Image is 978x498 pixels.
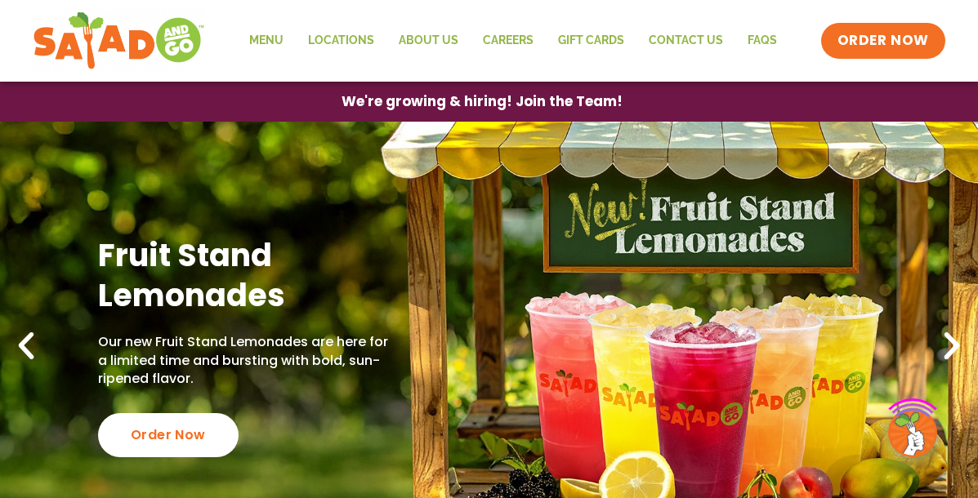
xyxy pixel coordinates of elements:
[735,22,789,60] a: FAQs
[98,413,239,457] div: Order Now
[8,328,44,364] div: Previous slide
[837,31,929,51] span: ORDER NOW
[546,22,636,60] a: GIFT CARDS
[33,8,205,73] img: new-SAG-logo-768×292
[471,22,546,60] a: Careers
[296,22,386,60] a: Locations
[386,22,471,60] a: About Us
[98,235,388,316] h2: Fruit Stand Lemonades
[237,22,789,60] nav: Menu
[821,23,945,59] a: ORDER NOW
[636,22,735,60] a: Contact Us
[237,22,296,60] a: Menu
[317,82,647,121] a: We're growing & hiring! Join the Team!
[934,328,970,364] div: Next slide
[98,333,388,388] p: Our new Fruit Stand Lemonades are here for a limited time and bursting with bold, sun-ripened fla...
[342,95,623,109] span: We're growing & hiring! Join the Team!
